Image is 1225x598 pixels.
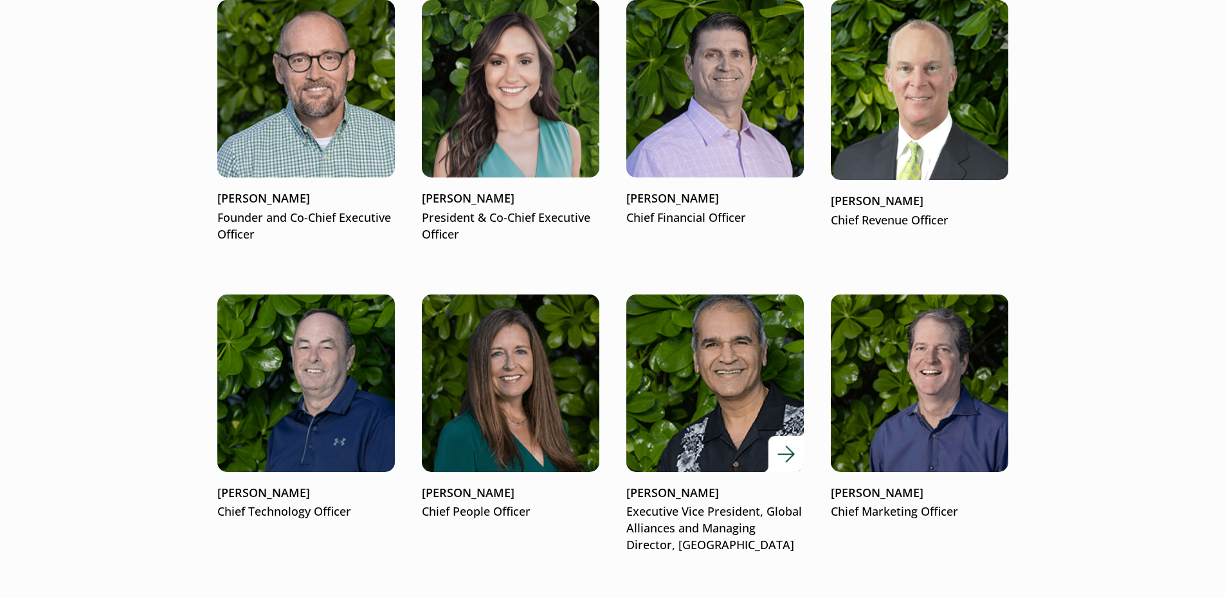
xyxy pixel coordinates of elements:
[608,276,821,489] img: Haresh Gangwani
[422,190,599,207] p: [PERSON_NAME]
[422,294,599,472] img: Kim Hiler
[422,294,599,521] a: Kim Hiler[PERSON_NAME]Chief People Officer
[626,294,804,554] a: Haresh Gangwani[PERSON_NAME]Executive Vice President, Global Alliances and Managing Director, [GE...
[831,294,1008,521] a: Tom Russell[PERSON_NAME]Chief Marketing Officer
[422,503,599,520] p: Chief People Officer
[831,485,1008,502] p: [PERSON_NAME]
[217,294,395,472] img: Kevin Wilson
[217,294,395,521] a: Kevin Wilson[PERSON_NAME]Chief Technology Officer
[626,485,804,502] p: [PERSON_NAME]
[831,503,1008,520] p: Chief Marketing Officer
[831,193,1008,210] p: [PERSON_NAME]
[217,485,395,502] p: [PERSON_NAME]
[831,212,1008,229] p: Chief Revenue Officer
[217,190,395,207] p: [PERSON_NAME]
[626,210,804,226] p: Chief Financial Officer
[831,294,1008,472] img: Tom Russell
[422,485,599,502] p: [PERSON_NAME]
[217,210,395,243] p: Founder and Co-Chief Executive Officer
[626,503,804,554] p: Executive Vice President, Global Alliances and Managing Director, [GEOGRAPHIC_DATA]
[217,503,395,520] p: Chief Technology Officer
[626,190,804,207] p: [PERSON_NAME]
[422,210,599,243] p: President & Co-Chief Executive Officer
